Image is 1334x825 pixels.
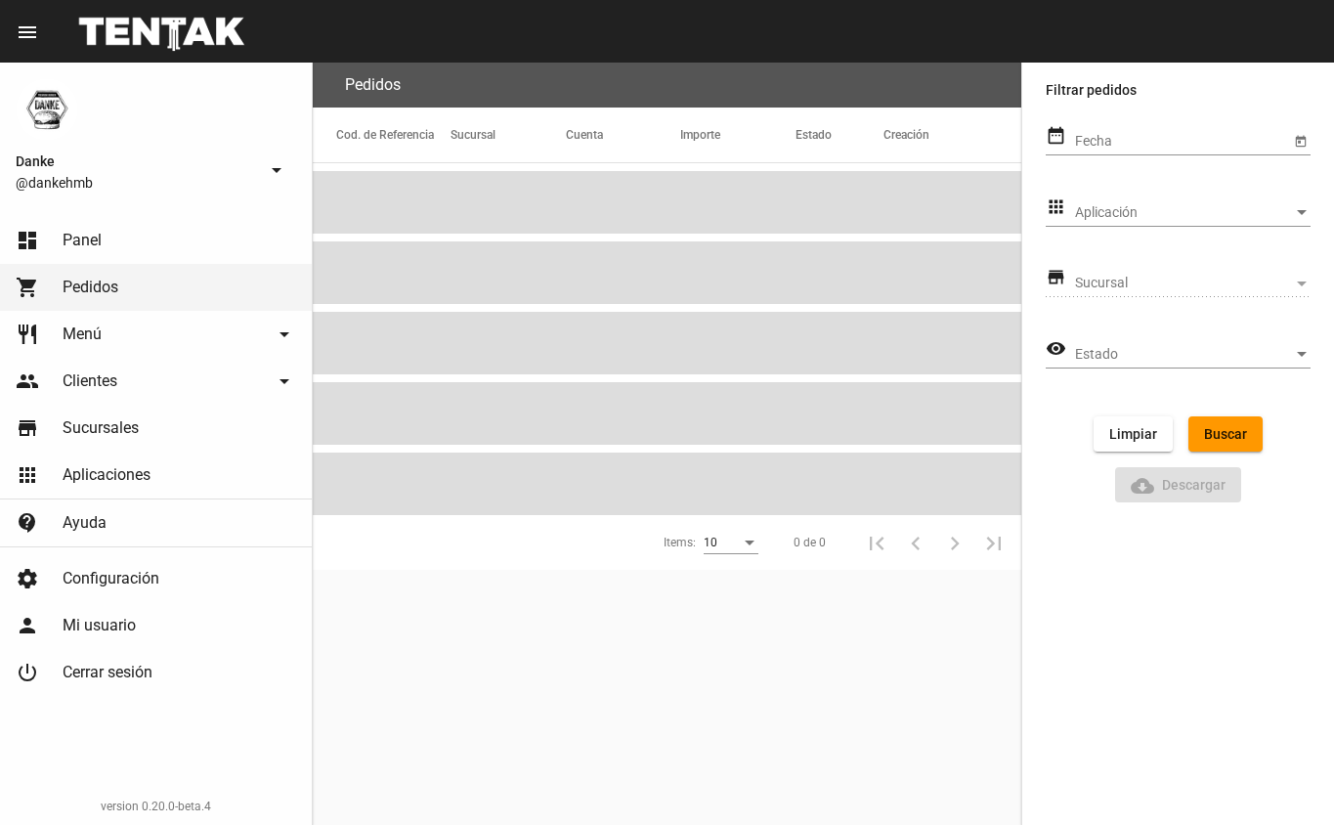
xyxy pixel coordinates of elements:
mat-header-cell: Sucursal [451,108,565,162]
mat-header-cell: Importe [680,108,795,162]
mat-select: Items: [704,537,758,550]
span: Estado [1075,347,1293,363]
mat-icon: apps [1046,195,1066,219]
mat-icon: restaurant [16,323,39,346]
iframe: chat widget [1252,747,1314,805]
mat-header-cell: Creación [883,108,1021,162]
label: Filtrar pedidos [1046,78,1311,102]
span: Configuración [63,569,159,588]
mat-select: Aplicación [1075,205,1311,221]
button: Buscar [1188,416,1263,452]
mat-icon: date_range [1046,124,1066,148]
span: Danke [16,150,257,173]
mat-icon: arrow_drop_down [273,323,296,346]
button: Primera [857,523,896,562]
mat-icon: people [16,369,39,393]
button: Limpiar [1094,416,1173,452]
div: Items: [664,533,696,552]
span: Aplicación [1075,205,1293,221]
mat-header-cell: Cod. de Referencia [313,108,451,162]
div: 0 de 0 [794,533,826,552]
span: Clientes [63,371,117,391]
span: Aplicaciones [63,465,151,485]
span: Sucursal [1075,276,1293,291]
mat-icon: contact_support [16,511,39,535]
flou-section-header: Pedidos [313,63,1021,108]
span: Mi usuario [63,616,136,635]
mat-icon: shopping_cart [16,276,39,299]
button: Siguiente [935,523,974,562]
mat-icon: dashboard [16,229,39,252]
mat-icon: arrow_drop_down [273,369,296,393]
mat-icon: menu [16,21,39,44]
span: Ayuda [63,513,107,533]
span: @dankehmb [16,173,257,193]
span: 10 [704,536,717,549]
h3: Pedidos [345,71,401,99]
img: 1d4517d0-56da-456b-81f5-6111ccf01445.png [16,78,78,141]
button: Descargar ReporteDescargar [1115,467,1242,502]
mat-select: Estado [1075,347,1311,363]
span: Sucursales [63,418,139,438]
mat-icon: store [16,416,39,440]
div: version 0.20.0-beta.4 [16,797,296,816]
mat-icon: store [1046,266,1066,289]
mat-icon: visibility [1046,337,1066,361]
span: Descargar [1131,477,1226,493]
mat-select: Sucursal [1075,276,1311,291]
span: Pedidos [63,278,118,297]
span: Cerrar sesión [63,663,152,682]
mat-header-cell: Cuenta [566,108,680,162]
mat-icon: person [16,614,39,637]
button: Última [974,523,1013,562]
mat-icon: arrow_drop_down [265,158,288,182]
input: Fecha [1075,134,1290,150]
mat-icon: settings [16,567,39,590]
mat-icon: apps [16,463,39,487]
span: Limpiar [1109,426,1157,442]
mat-icon: Descargar Reporte [1131,474,1154,498]
span: Panel [63,231,102,250]
mat-header-cell: Estado [796,108,883,162]
span: Menú [63,325,102,344]
button: Anterior [896,523,935,562]
span: Buscar [1204,426,1247,442]
mat-icon: power_settings_new [16,661,39,684]
button: Open calendar [1290,130,1311,151]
